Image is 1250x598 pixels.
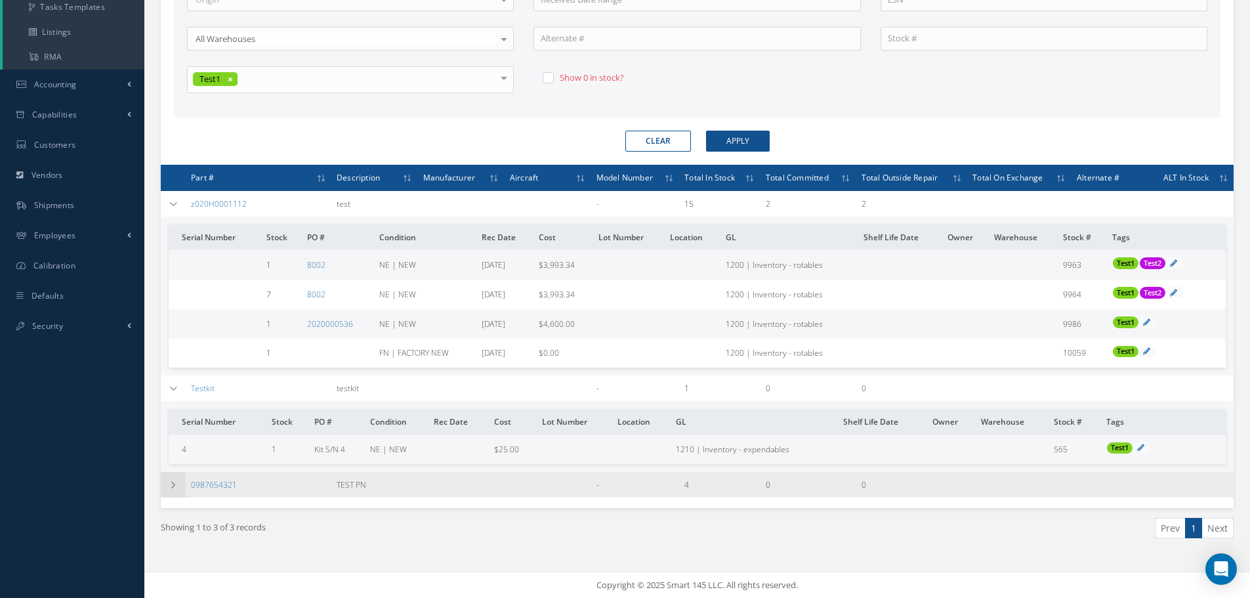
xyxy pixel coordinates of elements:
[331,472,418,498] td: TEST PN
[760,191,856,217] td: 2
[539,318,575,330] span: $4,600.00
[379,318,416,330] span: NE | NEW
[314,444,345,455] span: Kit S/N 4
[302,224,374,250] th: PO #
[476,224,533,250] th: Rec Date
[976,409,1049,435] th: Warehouse
[32,320,63,331] span: Security
[596,479,599,490] span: -
[706,131,770,152] button: Apply
[726,347,823,358] span: 1200 | Inventory - rotables
[684,171,735,183] span: Total In Stock
[972,171,1043,183] span: Total On Exchange
[1049,409,1101,435] th: Stock #
[676,444,789,455] span: 1210 | Inventory - expendables
[199,73,220,85] span: Test1
[423,171,475,183] span: Manufacturer
[1063,347,1086,358] span: 10059
[856,191,968,217] td: 2
[679,375,760,401] td: 1
[1107,224,1226,250] th: Tags
[726,259,823,270] span: 1200 | Inventory - rotables
[365,409,428,435] th: Condition
[266,318,271,330] span: 1
[1143,346,1150,356] a: Click to edit tags
[307,289,325,300] a: 8002
[331,375,418,401] td: testkit
[266,289,271,300] span: 7
[482,347,505,358] span: [DATE]
[1058,224,1108,250] th: Stock #
[192,32,496,45] span: All Warehouses
[539,259,575,270] span: $3,993.34
[34,139,76,150] span: Customers
[494,444,519,455] span: $25.00
[169,409,266,435] th: Serial Number
[671,409,838,435] th: GL
[1117,288,1135,297] span: Test1
[665,224,720,250] th: Location
[625,131,691,152] button: Clear
[596,171,653,183] span: Model Number
[612,409,671,435] th: Location
[1163,171,1209,183] span: ALT In Stock
[337,171,380,183] span: Description
[1185,518,1202,538] a: 1
[856,375,968,401] td: 0
[726,318,823,330] span: 1200 | Inventory - rotables
[370,444,407,455] span: NE | NEW
[169,224,261,250] th: Serial Number
[3,45,144,70] a: RMA
[720,224,858,250] th: GL
[489,409,537,435] th: Cost
[533,27,860,51] input: Alternate #
[31,290,64,301] span: Defaults
[510,171,539,183] span: Aircraft
[482,289,505,300] span: [DATE]
[191,383,215,394] a: Testkit
[266,259,271,270] span: 1
[593,224,665,250] th: Lot Number
[556,72,624,83] label: Show 0 in stock?
[266,347,271,358] span: 1
[1054,444,1068,455] span: 565
[482,318,505,330] span: [DATE]
[1117,346,1135,356] span: Test1
[927,409,976,435] th: Owner
[272,444,276,455] span: 1
[34,200,75,211] span: Shipments
[881,27,1207,51] input: Stock #
[379,289,416,300] span: NE | NEW
[331,191,418,217] td: test
[1117,317,1135,327] span: Test1
[261,224,302,250] th: Stock
[942,224,989,250] th: Owner
[862,171,938,183] span: Total Outside Repair
[379,259,416,270] span: NE | NEW
[151,518,698,549] div: Showing 1 to 3 of 3 records
[266,409,309,435] th: Stock
[766,171,829,183] span: Total Committed
[533,224,593,250] th: Cost
[379,347,449,358] span: FN | FACTORY NEW
[1111,442,1129,452] span: Test1
[191,479,237,490] a: 0987654321
[191,171,214,183] span: Part #
[1144,288,1161,297] span: Test2
[482,259,505,270] span: [DATE]
[307,318,353,330] a: 2020000536
[838,409,927,435] th: Shelf Life Date
[679,191,760,217] td: 15
[760,375,856,401] td: 0
[1170,258,1177,268] a: Click to edit tags
[537,409,612,435] th: Lot Number
[1063,289,1081,300] span: 9964
[309,409,365,435] th: PO #
[31,169,63,181] span: Vendors
[34,230,76,241] span: Employees
[1101,409,1226,435] th: Tags
[539,289,575,300] span: $3,993.34
[539,347,559,358] span: $0.00
[34,79,77,90] span: Accounting
[428,409,489,435] th: Rec Date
